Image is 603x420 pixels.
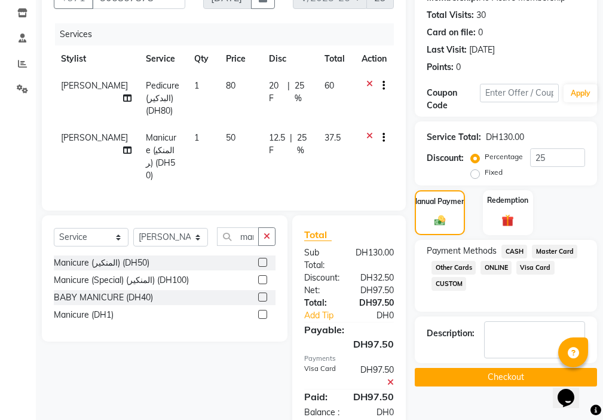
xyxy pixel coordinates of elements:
div: Manicure (المنكير) (DH50) [54,257,149,269]
div: DH130.00 [347,246,403,272]
span: 50 [226,132,235,143]
span: 20 F [269,80,283,105]
div: Visa Card [295,364,349,389]
div: Total Visits: [427,9,474,22]
div: Discount: [295,272,349,284]
div: DH130.00 [486,131,524,144]
span: 80 [226,80,235,91]
label: Manual Payment [411,196,469,207]
input: Search or Scan [217,227,259,246]
span: Master Card [532,245,577,258]
span: Visa Card [516,261,555,275]
div: Coupon Code [427,87,479,112]
div: DH97.50 [349,297,403,309]
th: Price [219,45,261,72]
button: Apply [564,84,598,102]
span: ONLINE [480,261,512,275]
img: _cash.svg [431,214,449,227]
span: 25 % [295,80,310,105]
span: Payment Methods [427,245,497,257]
th: Qty [187,45,219,72]
div: BABY MANICURE (DH40) [54,291,153,304]
span: 37.5 [325,132,341,143]
div: 0 [456,61,461,74]
span: Pedicure (البدكير) (DH80) [146,80,179,116]
span: 60 [325,80,334,91]
div: DH32.50 [349,272,403,284]
input: Enter Offer / Coupon Code [480,84,559,102]
div: Manicure (Special) (المنكير) (DH100) [54,274,189,287]
div: Manicure (DH1) [54,309,114,321]
label: Redemption [487,195,528,206]
div: 0 [478,26,483,39]
button: Checkout [415,368,597,386]
div: Sub Total: [295,246,347,272]
div: DH97.50 [344,389,403,404]
span: Other Cards [431,261,476,275]
div: Services [55,23,403,45]
span: | [287,80,290,105]
a: Add Tip [295,309,358,322]
label: Fixed [485,167,503,178]
div: DH97.50 [349,284,403,297]
th: Disc [262,45,317,72]
span: | [290,132,292,157]
span: 12.5 F [269,132,285,157]
span: Total [304,229,332,241]
div: [DATE] [469,44,495,56]
div: Payable: [295,322,403,337]
div: Description: [427,327,475,340]
div: Paid: [295,389,344,404]
label: Percentage [485,151,523,162]
div: Payments [304,354,394,364]
div: DH0 [349,406,403,419]
th: Total [317,45,354,72]
span: 1 [194,132,199,143]
div: Total: [295,297,349,309]
div: DH97.50 [295,337,403,351]
div: Net: [295,284,349,297]
div: Points: [427,61,454,74]
span: CUSTOM [431,277,466,291]
span: 25 % [297,132,310,157]
span: [PERSON_NAME] [61,132,128,143]
span: Manicure (المنكير) (DH50) [146,132,176,181]
div: 30 [476,9,486,22]
div: DH0 [358,309,403,322]
div: Service Total: [427,131,481,144]
img: _gift.svg [498,213,518,228]
th: Action [354,45,394,72]
span: [PERSON_NAME] [61,80,128,91]
iframe: chat widget [553,372,591,408]
span: 1 [194,80,199,91]
div: Card on file: [427,26,476,39]
div: Last Visit: [427,44,467,56]
div: DH97.50 [349,364,403,389]
th: Stylist [54,45,139,72]
div: Balance : [295,406,349,419]
div: Discount: [427,152,464,165]
span: CASH [501,245,527,258]
th: Service [139,45,187,72]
